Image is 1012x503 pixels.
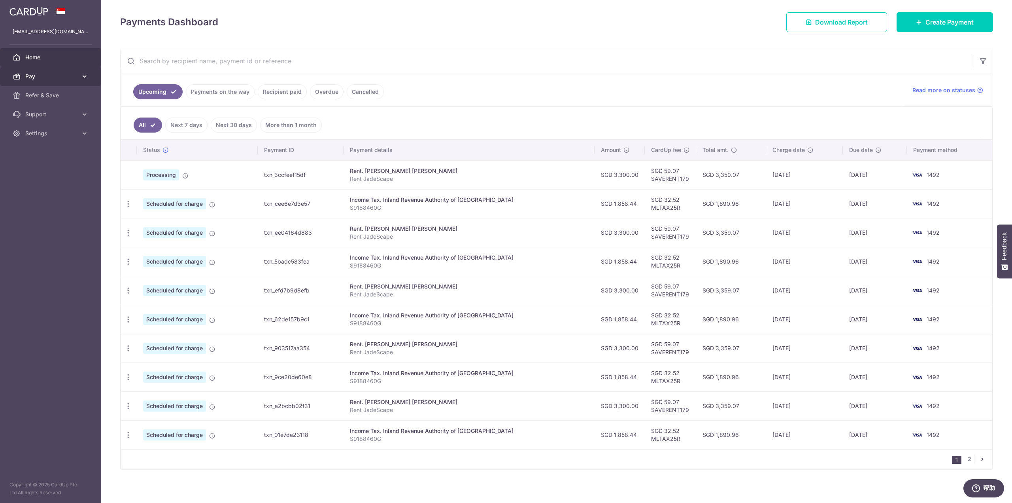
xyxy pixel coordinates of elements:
[645,363,696,391] td: SGD 32.52 MLTAX25R
[211,118,257,133] a: Next 30 days
[925,17,974,27] span: Create Payment
[350,254,588,262] div: Income Tax. Inland Revenue Authority of [GEOGRAPHIC_DATA]
[927,200,940,207] span: 1492
[258,140,344,160] th: Payment ID
[186,84,255,99] a: Payments on the way
[25,129,77,137] span: Settings
[258,363,344,391] td: txn_9ce20de60e8
[350,340,588,348] div: Rent. [PERSON_NAME] [PERSON_NAME]
[909,344,925,353] img: Bank Card
[645,305,696,334] td: SGD 32.52 MLTAX25R
[965,454,974,464] a: 2
[651,146,681,154] span: CardUp fee
[909,401,925,411] img: Bank Card
[645,218,696,247] td: SGD 59.07 SAVERENT179
[766,276,842,305] td: [DATE]
[696,218,767,247] td: SGD 3,359.07
[143,146,160,154] span: Status
[350,369,588,377] div: Income Tax. Inland Revenue Authority of [GEOGRAPHIC_DATA]
[350,427,588,435] div: Income Tax. Inland Revenue Authority of [GEOGRAPHIC_DATA]
[350,262,588,270] p: S9188460G
[843,189,907,218] td: [DATE]
[350,167,588,175] div: Rent. [PERSON_NAME] [PERSON_NAME]
[258,334,344,363] td: txn_903517aa354
[595,247,645,276] td: SGD 1,858.44
[595,218,645,247] td: SGD 3,300.00
[260,118,322,133] a: More than 1 month
[849,146,873,154] span: Due date
[645,420,696,449] td: SGD 32.52 MLTAX25R
[815,17,868,27] span: Download Report
[1001,232,1008,260] span: Feedback
[696,247,767,276] td: SGD 1,890.96
[350,319,588,327] p: S9188460G
[350,233,588,241] p: Rent JadeScape
[927,316,940,323] span: 1492
[143,198,206,209] span: Scheduled for charge
[258,420,344,449] td: txn_01e7de23118
[927,287,940,294] span: 1492
[645,189,696,218] td: SGD 32.52 MLTAX25R
[909,286,925,295] img: Bank Card
[912,86,975,94] span: Read more on statuses
[595,276,645,305] td: SGD 3,300.00
[927,345,940,351] span: 1492
[696,391,767,420] td: SGD 3,359.07
[143,256,206,267] span: Scheduled for charge
[843,247,907,276] td: [DATE]
[143,343,206,354] span: Scheduled for charge
[258,189,344,218] td: txn_cee6e7d3e57
[143,285,206,296] span: Scheduled for charge
[258,247,344,276] td: txn_5badc583fea
[897,12,993,32] a: Create Payment
[909,372,925,382] img: Bank Card
[645,391,696,420] td: SGD 59.07 SAVERENT179
[645,160,696,189] td: SGD 59.07 SAVERENT179
[843,276,907,305] td: [DATE]
[766,305,842,334] td: [DATE]
[645,334,696,363] td: SGD 59.07 SAVERENT179
[997,224,1012,278] button: Feedback - Show survey
[595,391,645,420] td: SGD 3,300.00
[595,420,645,449] td: SGD 1,858.44
[696,189,767,218] td: SGD 1,890.96
[25,110,77,118] span: Support
[143,429,206,440] span: Scheduled for charge
[766,189,842,218] td: [DATE]
[843,391,907,420] td: [DATE]
[350,377,588,385] p: S9188460G
[696,363,767,391] td: SGD 1,890.96
[258,276,344,305] td: txn_efd7b9d8efb
[120,15,218,29] h4: Payments Dashboard
[601,146,621,154] span: Amount
[350,290,588,298] p: Rent JadeScape
[143,372,206,383] span: Scheduled for charge
[772,146,805,154] span: Charge date
[909,257,925,266] img: Bank Card
[350,435,588,443] p: S9188460G
[645,247,696,276] td: SGD 32.52 MLTAX25R
[258,218,344,247] td: txn_ee04164d883
[350,204,588,212] p: S9188460G
[909,199,925,209] img: Bank Card
[595,305,645,334] td: SGD 1,858.44
[347,84,384,99] a: Cancelled
[909,228,925,237] img: Bank Card
[143,169,179,180] span: Processing
[696,334,767,363] td: SGD 3,359.07
[702,146,729,154] span: Total amt.
[350,283,588,290] div: Rent. [PERSON_NAME] [PERSON_NAME]
[143,314,206,325] span: Scheduled for charge
[696,276,767,305] td: SGD 3,359.07
[766,334,842,363] td: [DATE]
[927,171,940,178] span: 1492
[843,334,907,363] td: [DATE]
[595,334,645,363] td: SGD 3,300.00
[350,196,588,204] div: Income Tax. Inland Revenue Authority of [GEOGRAPHIC_DATA]
[912,86,983,94] a: Read more on statuses
[843,420,907,449] td: [DATE]
[25,53,77,61] span: Home
[13,28,89,36] p: [EMAIL_ADDRESS][DOMAIN_NAME]
[258,391,344,420] td: txn_a2bcbb02f31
